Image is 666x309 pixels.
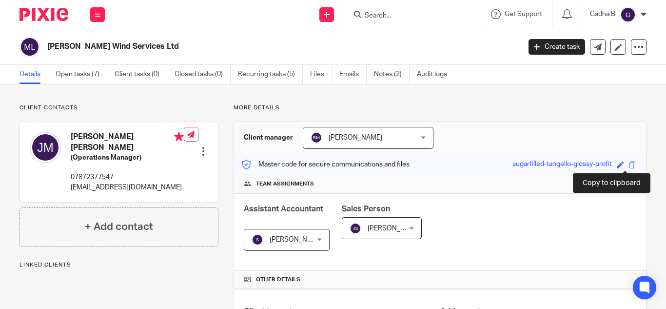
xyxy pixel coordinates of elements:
span: Assistant Accountant [244,205,323,213]
span: Team assignments [256,180,314,188]
h3: Client manager [244,133,293,143]
a: Notes (2) [374,65,410,84]
a: Open tasks (7) [56,65,107,84]
div: sugarfilled-tangello-glossy-profit [512,159,612,170]
a: Closed tasks (0) [175,65,231,84]
a: Audit logs [417,65,454,84]
p: Linked clients [20,261,218,269]
img: svg%3E [252,234,263,246]
img: svg%3E [311,132,322,144]
h4: + Add contact [85,219,153,234]
a: Details [20,65,48,84]
h5: (Operations Manager) [71,153,184,163]
span: [PERSON_NAME] [329,134,382,141]
a: Recurring tasks (5) [238,65,303,84]
i: Primary [174,132,184,142]
h2: [PERSON_NAME] Wind Services Ltd [47,41,421,52]
img: svg%3E [620,7,636,22]
span: Sales Person [342,205,390,213]
p: Master code for secure communications and files [241,160,410,169]
a: Files [310,65,332,84]
img: svg%3E [350,223,361,234]
p: Gadha B [590,9,615,19]
span: Other details [256,276,300,284]
span: Get Support [505,11,542,18]
a: Create task [529,39,585,55]
a: Emails [339,65,367,84]
p: More details [234,104,646,112]
p: [EMAIL_ADDRESS][DOMAIN_NAME] [71,183,184,192]
input: Search [364,12,451,21]
img: svg%3E [20,37,40,57]
p: 07872377547 [71,172,184,182]
h4: [PERSON_NAME] [PERSON_NAME] [71,132,184,153]
img: Pixie [20,8,68,21]
img: svg%3E [30,132,61,163]
span: [PERSON_NAME] [368,225,421,232]
span: [PERSON_NAME] B [270,236,329,243]
a: Client tasks (0) [115,65,167,84]
p: Client contacts [20,104,218,112]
